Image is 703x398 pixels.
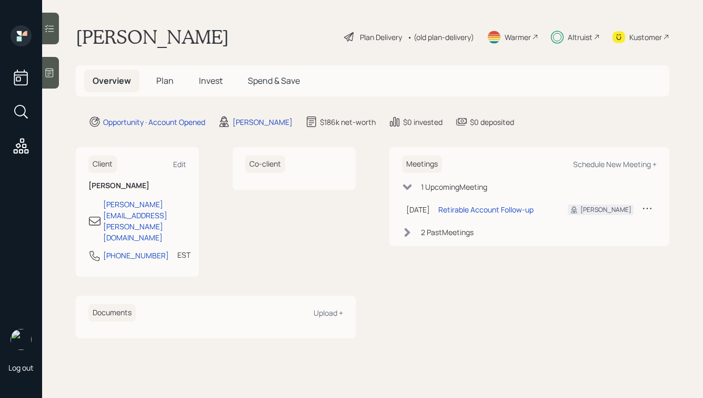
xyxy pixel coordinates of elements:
[11,329,32,350] img: hunter_neumayer.jpg
[438,204,534,215] div: Retirable Account Follow-up
[402,156,442,173] h6: Meetings
[76,25,229,48] h1: [PERSON_NAME]
[177,249,190,260] div: EST
[421,181,487,192] div: 1 Upcoming Meeting
[88,156,117,173] h6: Client
[360,32,402,43] div: Plan Delivery
[88,181,186,190] h6: [PERSON_NAME]
[93,75,131,86] span: Overview
[505,32,531,43] div: Warmer
[573,159,657,169] div: Schedule New Meeting +
[245,156,285,173] h6: Co-client
[314,308,343,318] div: Upload +
[470,117,514,128] div: $0 deposited
[233,117,293,128] div: [PERSON_NAME]
[406,204,430,215] div: [DATE]
[103,250,169,261] div: [PHONE_NUMBER]
[568,32,592,43] div: Altruist
[421,227,474,238] div: 2 Past Meeting s
[407,32,474,43] div: • (old plan-delivery)
[580,205,631,215] div: [PERSON_NAME]
[629,32,662,43] div: Kustomer
[199,75,223,86] span: Invest
[103,199,186,243] div: [PERSON_NAME][EMAIL_ADDRESS][PERSON_NAME][DOMAIN_NAME]
[88,304,136,322] h6: Documents
[403,117,443,128] div: $0 invested
[248,75,300,86] span: Spend & Save
[103,117,205,128] div: Opportunity · Account Opened
[320,117,376,128] div: $186k net-worth
[156,75,174,86] span: Plan
[8,363,34,373] div: Log out
[173,159,186,169] div: Edit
